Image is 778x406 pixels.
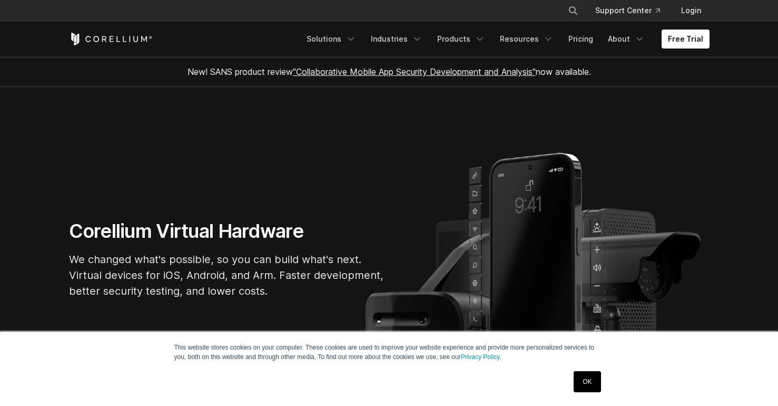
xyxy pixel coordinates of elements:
[300,30,362,49] a: Solutions
[574,371,600,392] a: OK
[461,353,501,361] a: Privacy Policy.
[69,252,385,299] p: We changed what's possible, so you can build what's next. Virtual devices for iOS, Android, and A...
[69,219,385,243] h1: Corellium Virtual Hardware
[365,30,429,49] a: Industries
[562,30,599,49] a: Pricing
[300,30,710,49] div: Navigation Menu
[188,66,591,77] span: New! SANS product review now available.
[174,343,604,362] p: This website stores cookies on your computer. These cookies are used to improve your website expe...
[673,1,710,20] a: Login
[293,66,536,77] a: "Collaborative Mobile App Security Development and Analysis"
[494,30,560,49] a: Resources
[431,30,491,49] a: Products
[602,30,651,49] a: About
[662,30,710,49] a: Free Trial
[69,33,153,45] a: Corellium Home
[555,1,710,20] div: Navigation Menu
[564,1,583,20] button: Search
[587,1,668,20] a: Support Center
